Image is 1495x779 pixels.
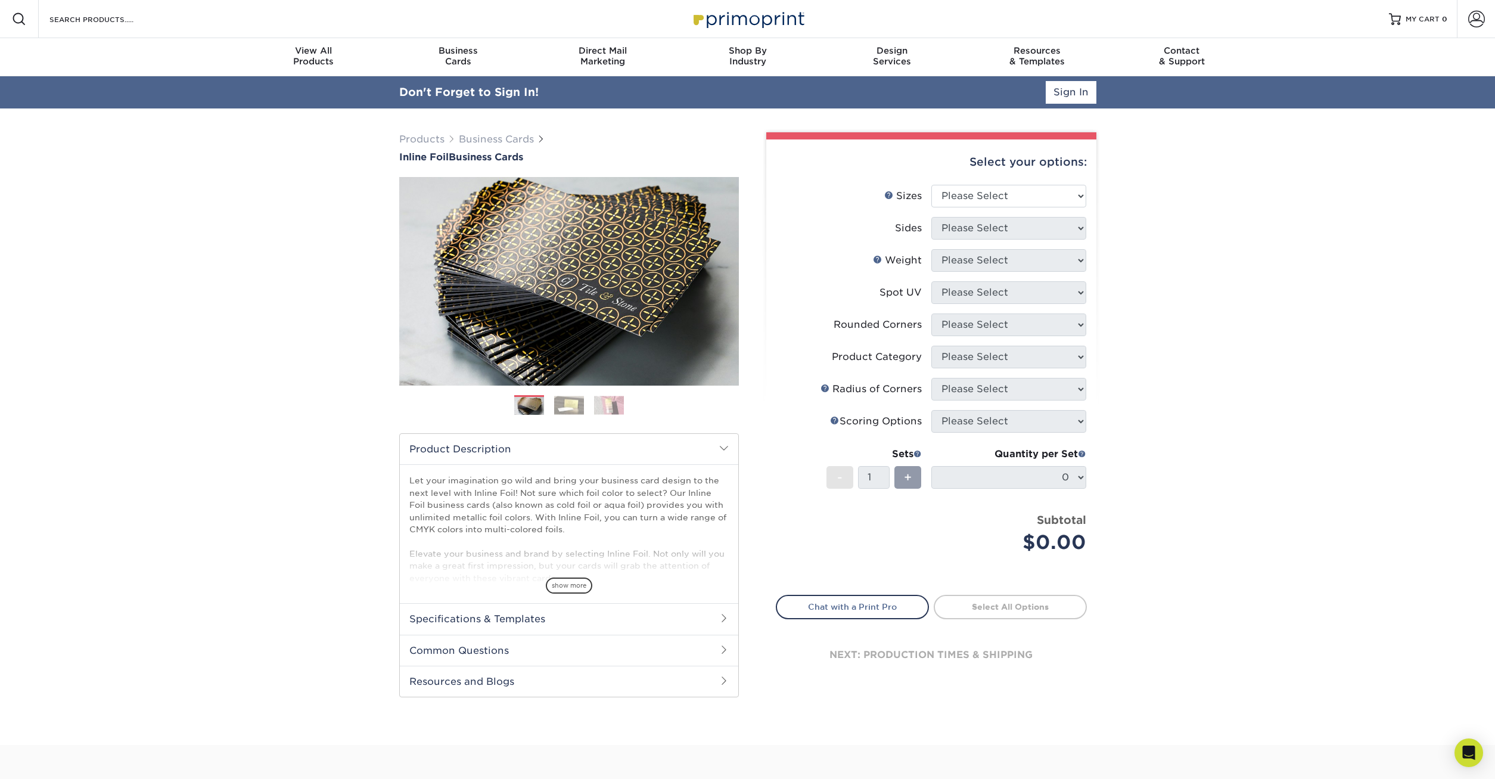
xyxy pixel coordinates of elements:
a: Contact& Support [1109,38,1254,76]
input: SEARCH PRODUCTS..... [48,12,164,26]
a: Select All Options [934,595,1087,619]
span: show more [546,578,592,594]
a: Sign In [1046,81,1096,104]
div: & Templates [965,45,1109,67]
div: Sizes [884,189,922,203]
a: Shop ByIndustry [675,38,820,76]
span: Business [386,45,530,56]
a: Inline FoilBusiness Cards [399,151,739,163]
h2: Resources and Blogs [400,666,738,697]
h2: Specifications & Templates [400,603,738,634]
span: Contact [1109,45,1254,56]
div: Marketing [530,45,675,67]
a: Chat with a Print Pro [776,595,929,619]
span: MY CART [1406,14,1440,24]
div: Scoring Options [830,414,922,429]
div: Industry [675,45,820,67]
span: Inline Foil [399,151,449,163]
span: Shop By [675,45,820,56]
div: Services [820,45,965,67]
span: Design [820,45,965,56]
div: & Support [1109,45,1254,67]
div: next: production times & shipping [776,619,1087,691]
div: Don't Forget to Sign In! [399,84,539,101]
div: Open Intercom Messenger [1454,738,1483,767]
span: - [837,468,843,486]
img: Business Cards 01 [514,391,544,421]
div: Radius of Corners [820,382,922,396]
img: Business Cards 02 [554,396,584,414]
div: Sets [826,447,922,461]
img: Inline Foil 01 [399,111,739,451]
div: Sides [895,221,922,235]
a: Direct MailMarketing [530,38,675,76]
div: Cards [386,45,530,67]
h2: Product Description [400,434,738,464]
a: Resources& Templates [965,38,1109,76]
p: Let your imagination go wild and bring your business card design to the next level with Inline Fo... [409,474,729,718]
span: 0 [1442,15,1447,23]
a: BusinessCards [386,38,530,76]
div: Spot UV [879,285,922,300]
span: Resources [965,45,1109,56]
h2: Common Questions [400,635,738,666]
img: Business Cards 03 [594,396,624,414]
h1: Business Cards [399,151,739,163]
a: Products [399,134,445,145]
div: Quantity per Set [931,447,1086,461]
strong: Subtotal [1037,513,1086,526]
div: Select your options: [776,139,1087,185]
a: Business Cards [459,134,534,145]
img: Primoprint [688,6,807,32]
div: Rounded Corners [834,318,922,332]
span: Direct Mail [530,45,675,56]
div: Product Category [832,350,922,364]
span: View All [241,45,386,56]
a: DesignServices [820,38,965,76]
div: Products [241,45,386,67]
div: Weight [873,253,922,268]
span: + [904,468,912,486]
div: $0.00 [940,528,1086,557]
a: View AllProducts [241,38,386,76]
